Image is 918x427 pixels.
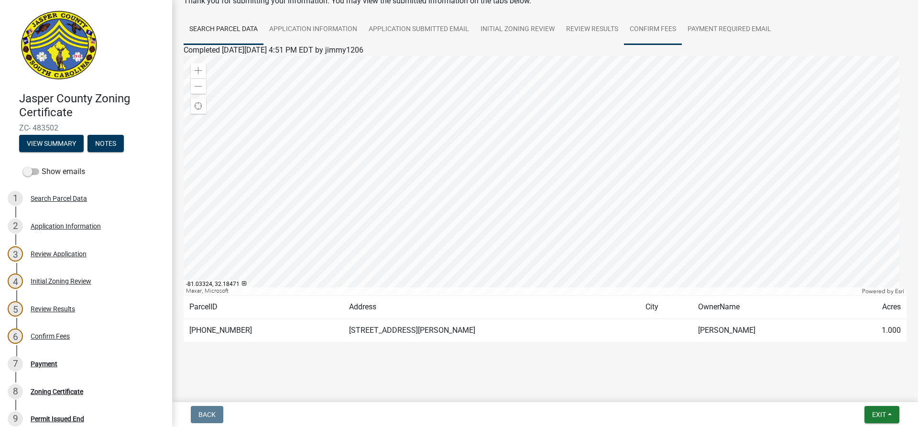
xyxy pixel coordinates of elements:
td: Acres [841,296,907,319]
button: Notes [87,135,124,152]
td: 1.000 [841,319,907,342]
span: Completed [DATE][DATE] 4:51 PM EDT by jimmy1206 [184,45,363,55]
div: 1 [8,191,23,206]
div: 2 [8,219,23,234]
button: Back [191,406,223,423]
div: Confirm Fees [31,333,70,339]
a: Search Parcel Data [184,14,263,45]
wm-modal-confirm: Summary [19,140,84,148]
span: Back [198,411,216,418]
a: Application Submitted Email [363,14,475,45]
div: Permit Issued End [31,416,84,422]
div: 4 [8,274,23,289]
span: Exit [872,411,886,418]
div: 6 [8,328,23,344]
td: OwnerName [692,296,841,319]
a: Confirm Fees [624,14,682,45]
td: City [640,296,692,319]
button: View Summary [19,135,84,152]
td: [PERSON_NAME] [692,319,841,342]
div: 7 [8,356,23,372]
div: 8 [8,384,23,399]
div: Application Information [31,223,101,230]
td: [PHONE_NUMBER] [184,319,343,342]
div: 5 [8,301,23,317]
td: Address [343,296,640,319]
a: Application Information [263,14,363,45]
div: Initial Zoning Review [31,278,91,285]
div: Review Application [31,251,87,257]
label: Show emails [23,166,85,177]
span: ZC- 483502 [19,123,153,132]
h4: Jasper County Zoning Certificate [19,92,164,120]
div: Maxar, Microsoft [184,287,860,295]
a: Esri [895,288,904,295]
div: Zoom in [191,63,206,78]
td: [STREET_ADDRESS][PERSON_NAME] [343,319,640,342]
div: Zoom out [191,78,206,94]
div: Zoning Certificate [31,388,83,395]
div: Powered by [860,287,907,295]
div: Payment [31,361,57,367]
img: Jasper County, South Carolina [19,10,99,82]
div: 3 [8,246,23,262]
div: Search Parcel Data [31,195,87,202]
button: Exit [864,406,899,423]
a: Initial Zoning Review [475,14,560,45]
a: Payment Required Email [682,14,777,45]
div: Find my location [191,99,206,114]
a: Review Results [560,14,624,45]
div: Review Results [31,306,75,312]
div: 9 [8,411,23,427]
wm-modal-confirm: Notes [87,140,124,148]
td: ParcelID [184,296,343,319]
